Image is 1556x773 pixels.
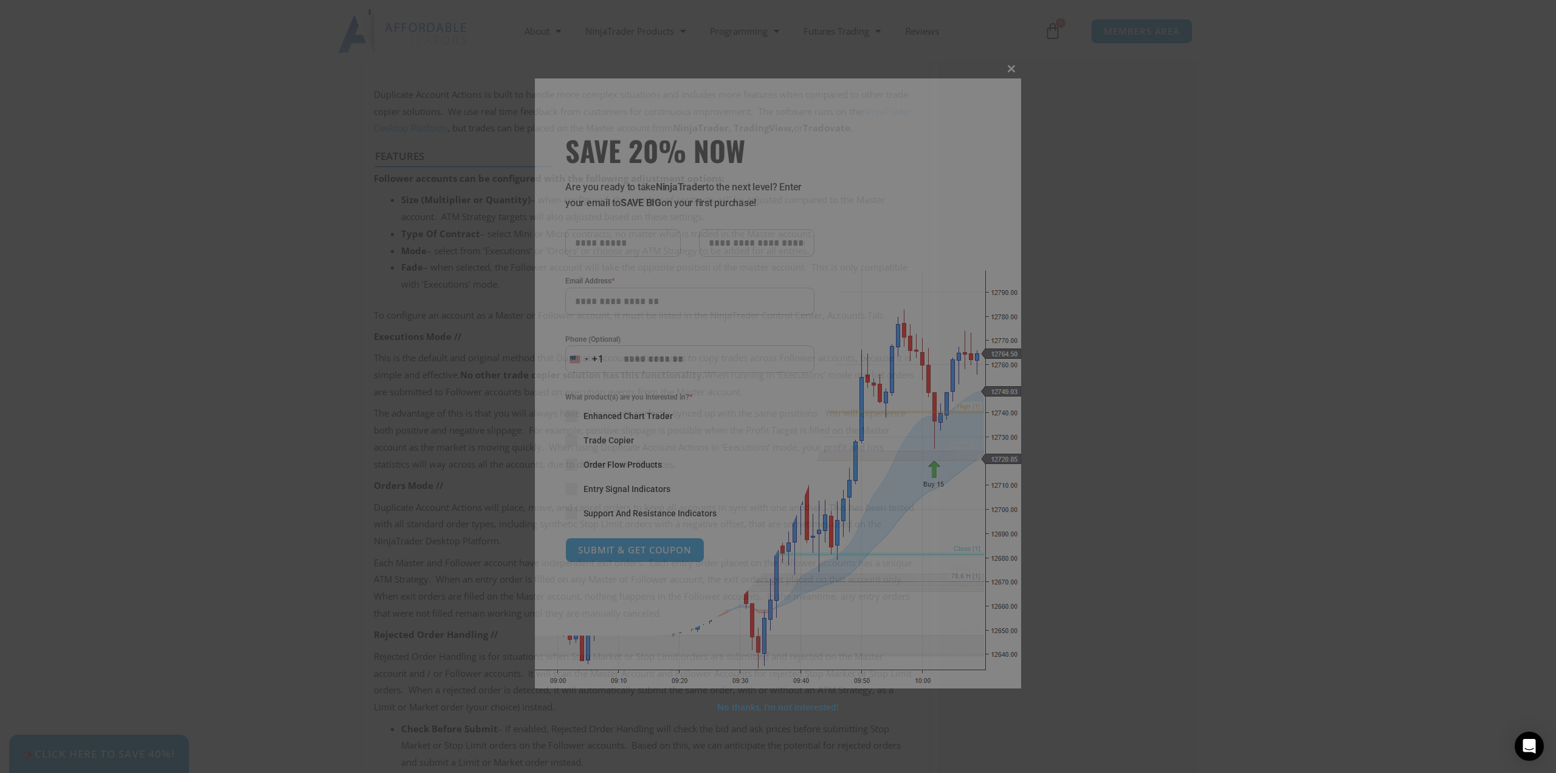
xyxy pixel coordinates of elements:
span: Entry Signal Indicators [583,483,670,495]
div: +1 [592,352,604,367]
p: Are you ready to take to the next level? Enter your email to on your first purchase! [565,179,814,211]
label: Enhanced Chart Trader [565,410,814,422]
label: Email Address [565,275,814,287]
button: SUBMIT & GET COUPON [565,538,704,563]
strong: SAVE BIG [621,197,661,209]
label: Entry Signal Indicators [565,483,814,495]
span: Enhanced Chart Trader [583,410,673,422]
div: Open Intercom Messenger [1515,732,1544,761]
label: Phone (Optional) [565,333,814,345]
a: No thanks, I’m not interested! [717,701,838,713]
button: Selected country [565,345,604,373]
strong: NinjaTrader [656,181,706,193]
span: Trade Copier [583,434,634,446]
span: SAVE 20% NOW [565,133,814,167]
span: Order Flow Products [583,459,662,471]
label: Trade Copier [565,434,814,446]
span: Support And Resistance Indicators [583,507,717,519]
span: What product(s) are you interested in? [565,391,814,403]
label: Support And Resistance Indicators [565,507,814,519]
label: Order Flow Products [565,459,814,471]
